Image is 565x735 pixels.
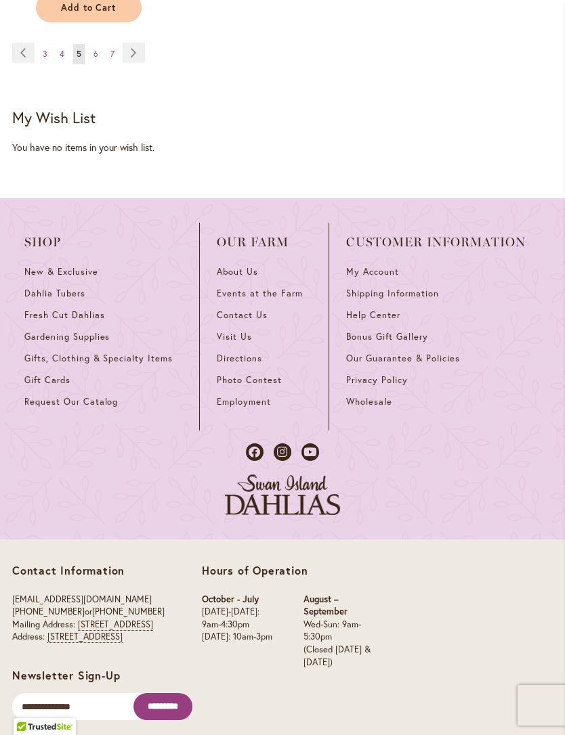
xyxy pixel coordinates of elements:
[346,236,526,249] span: Customer Information
[12,594,152,605] a: [EMAIL_ADDRESS][DOMAIN_NAME]
[24,374,70,386] span: Gift Cards
[217,353,262,364] span: Directions
[217,309,268,321] span: Contact Us
[346,309,400,321] span: Help Center
[217,396,271,407] span: Employment
[12,668,120,682] span: Newsletter Sign-Up
[217,236,312,249] span: Our Farm
[61,2,117,14] span: Add to Cart
[346,353,459,364] span: Our Guarantee & Policies
[346,331,427,342] span: Bonus Gift Gallery
[107,44,118,64] a: 7
[90,44,102,64] a: 6
[246,443,264,461] a: Dahlias on Facebook
[77,49,81,59] span: 5
[217,331,252,342] span: Visit Us
[301,443,319,461] a: Dahlias on Youtube
[10,687,48,725] iframe: Launch Accessibility Center
[304,594,372,619] p: August – September
[24,266,98,277] span: New & Exclusive
[12,594,165,644] p: or Mailing Address: Address:
[39,44,51,64] a: 3
[24,288,85,299] span: Dahlia Tubers
[202,564,373,577] p: Hours of Operation
[12,108,96,127] strong: My Wish List
[24,331,110,342] span: Gardening Supplies
[346,288,438,299] span: Shipping Information
[24,396,118,407] span: Request Our Catalog
[217,288,302,299] span: Events at the Farm
[92,606,165,617] a: [PHONE_NUMBER]
[12,141,553,154] div: You have no items in your wish list.
[24,309,105,321] span: Fresh Cut Dahlias
[24,353,173,364] span: Gifts, Clothing & Specialty Items
[110,49,114,59] span: 7
[217,266,258,277] span: About Us
[12,606,85,617] a: [PHONE_NUMBER]
[56,44,68,64] a: 4
[43,49,47,59] span: 3
[304,644,372,669] p: (Closed [DATE] & [DATE])
[93,49,98,59] span: 6
[60,49,64,59] span: 4
[202,606,276,631] p: [DATE]-[DATE]: 9am-4:30pm
[202,631,276,644] p: [DATE]: 10am-3pm
[217,374,282,386] span: Photo Contest
[346,396,392,407] span: Wholesale
[346,374,408,386] span: Privacy Policy
[274,443,291,461] a: Dahlias on Instagram
[346,266,399,277] span: My Account
[24,236,182,249] span: Shop
[12,564,165,577] p: Contact Information
[304,619,372,644] p: Wed-Sun: 9am-5:30pm
[202,594,276,606] p: October - July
